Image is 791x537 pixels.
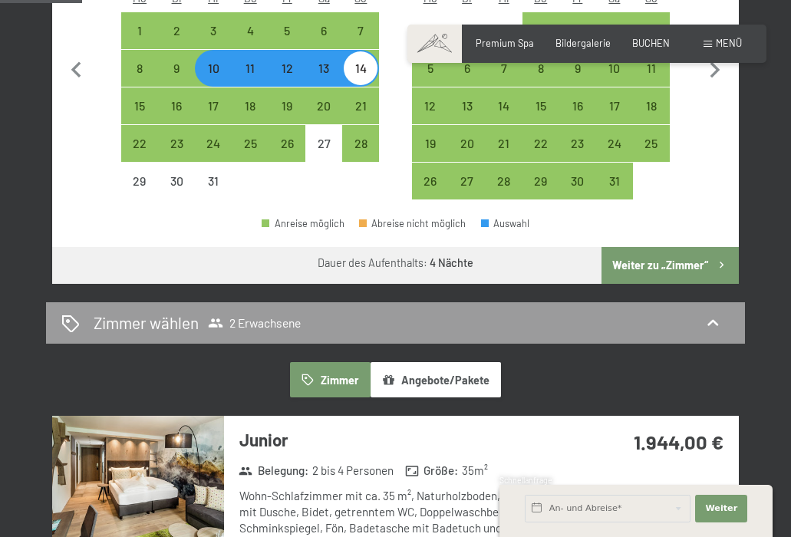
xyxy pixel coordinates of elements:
[412,125,449,162] div: Mon Jan 19 2026
[414,62,447,96] div: 5
[412,87,449,124] div: Mon Jan 12 2026
[633,50,670,87] div: Anreise möglich
[632,37,670,49] a: BUCHEN
[196,175,230,209] div: 31
[449,125,486,162] div: Tue Jan 20 2026
[307,25,341,58] div: 6
[344,137,377,171] div: 28
[449,163,486,199] div: Tue Jan 27 2026
[524,175,558,209] div: 29
[344,100,377,133] div: 21
[121,125,158,162] div: Mon Dec 22 2025
[596,12,633,49] div: Anreise möglich
[290,362,370,397] button: Zimmer
[559,12,596,49] div: Anreise möglich
[307,137,341,171] div: 27
[705,502,737,515] span: Weiter
[522,87,559,124] div: Anreise möglich
[121,50,158,87] div: Anreise möglich
[158,12,195,49] div: Anreise möglich
[633,125,670,162] div: Sun Jan 25 2026
[449,125,486,162] div: Anreise möglich
[522,12,559,49] div: Anreise möglich
[412,163,449,199] div: Mon Jan 26 2026
[476,37,534,49] a: Premium Spa
[430,256,473,269] b: 4 Nächte
[269,87,305,124] div: Fri Dec 19 2025
[559,12,596,49] div: Fri Jan 02 2026
[158,125,195,162] div: Anreise möglich
[305,87,342,124] div: Sat Dec 20 2025
[344,62,377,96] div: 14
[522,163,559,199] div: Anreise möglich
[305,87,342,124] div: Anreise möglich
[414,137,447,171] div: 19
[486,163,522,199] div: Anreise möglich
[487,100,521,133] div: 14
[555,37,611,49] a: Bildergalerie
[305,12,342,49] div: Sat Dec 06 2025
[559,125,596,162] div: Anreise möglich
[160,175,193,209] div: 30
[195,125,232,162] div: Anreise möglich
[598,100,631,133] div: 17
[414,100,447,133] div: 12
[232,12,269,49] div: Anreise möglich
[342,87,379,124] div: Sun Dec 21 2025
[522,50,559,87] div: Anreise möglich
[486,87,522,124] div: Wed Jan 14 2026
[160,100,193,133] div: 16
[559,87,596,124] div: Anreise möglich
[121,163,158,199] div: Anreise nicht möglich
[158,163,195,199] div: Anreise nicht möglich
[232,87,269,124] div: Anreise möglich
[342,50,379,87] div: Anreise möglich
[342,12,379,49] div: Sun Dec 07 2025
[559,50,596,87] div: Anreise möglich
[695,495,747,522] button: Weiter
[342,50,379,87] div: Sun Dec 14 2025
[633,50,670,87] div: Sun Jan 11 2026
[561,62,595,96] div: 9
[598,137,631,171] div: 24
[522,87,559,124] div: Thu Jan 15 2026
[123,137,157,171] div: 22
[524,62,558,96] div: 8
[449,87,486,124] div: Tue Jan 13 2026
[269,87,305,124] div: Anreise möglich
[121,12,158,49] div: Mon Dec 01 2025
[123,62,157,96] div: 8
[596,87,633,124] div: Sat Jan 17 2026
[121,87,158,124] div: Mon Dec 15 2025
[195,50,232,87] div: Wed Dec 10 2025
[371,362,501,397] button: Angebote/Pakete
[449,50,486,87] div: Anreise möglich
[449,87,486,124] div: Anreise möglich
[123,175,157,209] div: 29
[633,87,670,124] div: Sun Jan 18 2026
[342,125,379,162] div: Anreise möglich
[305,50,342,87] div: Anreise möglich
[634,430,723,453] strong: 1.944,00 €
[196,137,230,171] div: 24
[312,463,394,479] span: 2 bis 4 Personen
[450,100,484,133] div: 13
[522,50,559,87] div: Thu Jan 08 2026
[121,125,158,162] div: Anreise möglich
[634,100,668,133] div: 18
[158,125,195,162] div: Tue Dec 23 2025
[121,12,158,49] div: Anreise möglich
[596,12,633,49] div: Sat Jan 03 2026
[487,62,521,96] div: 7
[195,163,232,199] div: Anreise nicht möglich
[232,50,269,87] div: Anreise möglich
[342,12,379,49] div: Anreise möglich
[522,163,559,199] div: Thu Jan 29 2026
[342,87,379,124] div: Anreise möglich
[196,100,230,133] div: 17
[559,125,596,162] div: Fri Jan 23 2026
[524,100,558,133] div: 15
[486,87,522,124] div: Anreise möglich
[633,125,670,162] div: Anreise möglich
[486,125,522,162] div: Anreise möglich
